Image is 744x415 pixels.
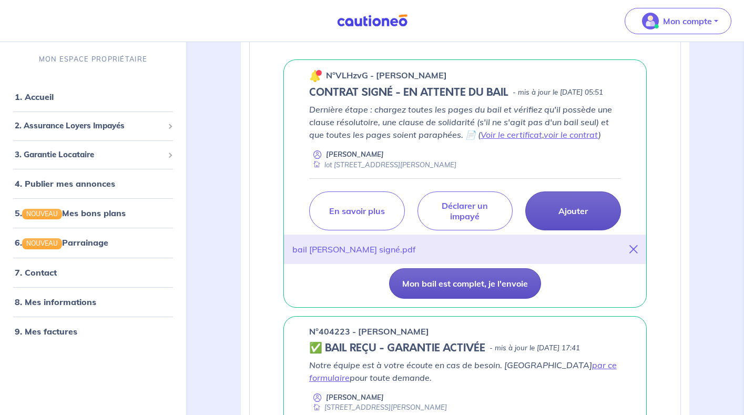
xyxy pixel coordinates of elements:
a: 8. Mes informations [15,296,96,307]
p: - mis à jour le [DATE] 17:41 [490,343,580,353]
i: close-button-title [629,245,638,254]
a: En savoir plus [309,191,405,230]
a: 5.NOUVEAUMes bons plans [15,208,126,218]
div: bail [PERSON_NAME] signé.pdf [292,243,416,256]
p: [PERSON_NAME] [326,149,384,159]
img: illu_account_valid_menu.svg [642,13,659,29]
p: Notre équipe est à votre écoute en cas de besoin. [GEOGRAPHIC_DATA] pour toute demande. [309,359,621,384]
div: state: CONTRACT-SIGNED, Context: NEW,MAYBE-CERTIFICATE,ALONE,LESSOR-DOCUMENTS [309,86,621,99]
p: Mon compte [663,15,712,27]
div: 6.NOUVEAUParrainage [4,232,182,253]
p: n°VLHzvG - [PERSON_NAME] [326,69,447,82]
div: 1. Accueil [4,86,182,107]
div: [STREET_ADDRESS][PERSON_NAME] [309,402,447,412]
p: Ajouter [558,206,588,216]
span: 2. Assurance Loyers Impayés [15,120,164,132]
p: n°404223 - [PERSON_NAME] [309,325,429,338]
h5: ✅ BAIL REÇU - GARANTIE ACTIVÉE [309,342,485,355]
span: 3. Garantie Locataire [15,149,164,161]
div: 2. Assurance Loyers Impayés [4,116,182,136]
a: Ajouter [525,191,621,230]
a: Voir le certificat [481,129,542,140]
div: 9. Mes factures [4,320,182,341]
a: 6.NOUVEAUParrainage [15,237,108,248]
img: Cautioneo [333,14,412,27]
div: 3. Garantie Locataire [4,145,182,165]
div: 5.NOUVEAUMes bons plans [4,203,182,224]
button: Mon bail est complet, je l'envoie [389,268,541,299]
p: En savoir plus [329,206,385,216]
a: 1. Accueil [15,92,54,102]
a: 9. Mes factures [15,326,77,336]
div: 7. Contact [4,261,182,282]
a: 7. Contact [15,267,57,277]
p: Dernière étape : chargez toutes les pages du bail et vérifiez qu'il possède une clause résolutoir... [309,103,621,141]
div: state: CONTRACT-VALIDATED, Context: ,MAYBE-CERTIFICATE,,LESSOR-DOCUMENTS,IS-ODEALIM [309,342,621,355]
div: 8. Mes informations [4,291,182,312]
p: MON ESPACE PROPRIÉTAIRE [39,54,147,64]
h5: CONTRAT SIGNÉ - EN ATTENTE DU BAIL [309,86,508,99]
img: 🔔 [309,69,322,82]
div: lot [STREET_ADDRESS][PERSON_NAME] [309,160,456,170]
a: 4. Publier mes annonces [15,178,115,189]
div: 4. Publier mes annonces [4,173,182,194]
p: - mis à jour le [DATE] 05:51 [513,87,603,98]
a: voir le contrat [544,129,598,140]
p: Déclarer un impayé [431,200,500,221]
button: illu_account_valid_menu.svgMon compte [625,8,731,34]
a: Déclarer un impayé [417,191,513,230]
p: [PERSON_NAME] [326,392,384,402]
